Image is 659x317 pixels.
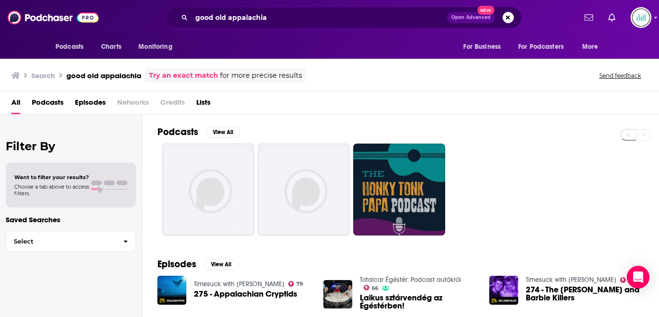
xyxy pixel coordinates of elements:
[620,277,635,283] a: 79
[477,6,494,15] span: New
[457,38,513,56] button: open menu
[526,286,644,302] span: 274 - The [PERSON_NAME] and Barbie Killers
[32,95,64,114] a: Podcasts
[14,174,89,181] span: Want to filter your results?
[194,280,284,288] a: Timesuck with Dan Cummins
[631,7,651,28] img: User Profile
[582,40,598,54] span: More
[157,126,240,138] a: PodcastsView All
[627,266,650,289] div: Open Intercom Messenger
[6,215,136,224] p: Saved Searches
[66,71,141,80] h3: good old appalachia
[75,95,106,114] a: Episodes
[196,95,211,114] a: Lists
[581,9,597,26] a: Show notifications dropdown
[11,95,20,114] a: All
[165,7,522,28] div: Search podcasts, credits, & more...
[288,281,303,287] a: 79
[296,282,303,286] span: 79
[604,9,619,26] a: Show notifications dropdown
[323,280,352,309] img: Laikus sztárvendég az Égéstérben!
[117,95,149,114] span: Networks
[220,70,302,81] span: for more precise results
[360,276,461,284] a: Totalcar Égéstér: Podcast autókról
[451,15,491,20] span: Open Advanced
[31,71,55,80] h3: Search
[6,231,136,252] button: Select
[194,290,297,298] a: 275 - Appalachian Cryptids
[6,238,116,245] span: Select
[631,7,651,28] span: Logged in as podglomerate
[526,286,644,302] a: 274 - The Ken and Barbie Killers
[101,40,121,54] span: Charts
[149,70,218,81] a: Try an exact match
[55,40,83,54] span: Podcasts
[206,127,240,138] button: View All
[526,276,616,284] a: Timesuck with Dan Cummins
[138,40,172,54] span: Monitoring
[447,12,495,23] button: Open AdvancedNew
[364,285,379,290] a: 66
[596,72,644,80] button: Send feedback
[372,286,378,290] span: 66
[489,276,518,305] img: 274 - The Ken and Barbie Killers
[157,258,196,270] h2: Episodes
[157,276,186,305] img: 275 - Appalachian Cryptids
[518,40,564,54] span: For Podcasters
[132,38,184,56] button: open menu
[360,294,478,310] a: Laikus sztárvendég az Égéstérben!
[631,7,651,28] button: Show profile menu
[576,38,610,56] button: open menu
[95,38,127,56] a: Charts
[157,126,198,138] h2: Podcasts
[192,10,447,25] input: Search podcasts, credits, & more...
[8,9,99,27] img: Podchaser - Follow, Share and Rate Podcasts
[160,95,185,114] span: Credits
[14,183,89,197] span: Choose a tab above to access filters.
[512,38,577,56] button: open menu
[463,40,501,54] span: For Business
[6,139,136,153] h2: Filter By
[204,259,238,270] button: View All
[49,38,96,56] button: open menu
[157,258,238,270] a: EpisodesView All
